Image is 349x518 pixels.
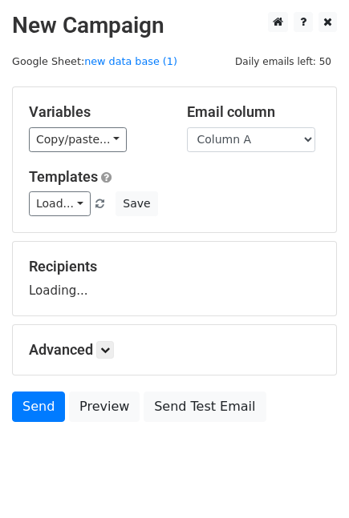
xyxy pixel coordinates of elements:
[144,392,266,422] a: Send Test Email
[29,258,320,275] h5: Recipients
[29,168,98,185] a: Templates
[12,392,65,422] a: Send
[69,392,140,422] a: Preview
[84,55,177,67] a: new data base (1)
[29,341,320,359] h5: Advanced
[12,12,337,39] h2: New Campaign
[116,191,157,216] button: Save
[187,103,321,121] h5: Email column
[29,258,320,299] div: Loading...
[229,53,337,70] span: Daily emails left: 50
[12,55,177,67] small: Google Sheet:
[29,127,127,152] a: Copy/paste...
[229,55,337,67] a: Daily emails left: 50
[29,103,163,121] h5: Variables
[29,191,91,216] a: Load...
